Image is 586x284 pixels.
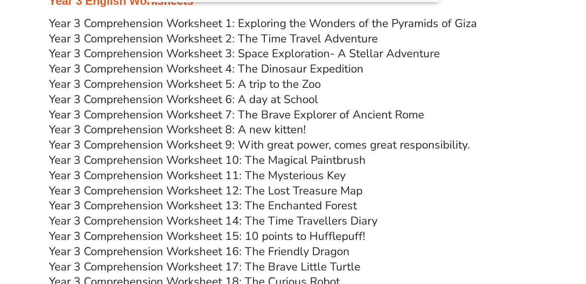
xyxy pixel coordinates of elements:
[49,168,346,183] a: Year 3 Comprehension Worksheet 11: The Mysterious Key
[49,31,378,46] a: Year 3 Comprehension Worksheet 2: The Time Travel Adventure
[49,198,357,213] a: Year 3 Comprehension Worksheet 13: The Enchanted Forest
[441,185,586,284] iframe: Chat Widget
[49,46,440,61] a: Year 3 Comprehension Worksheet 3: Space Exploration- A Stellar Adventure
[49,16,477,31] a: Year 3 Comprehension Worksheet 1: Exploring the Wonders of the Pyramids of Giza
[49,61,363,76] a: Year 3 Comprehension Worksheet 4: The Dinosaur Expedition
[49,76,321,92] a: Year 3 Comprehension Worksheet 5: A trip to the Zoo
[49,229,365,244] a: Year 3 Comprehension Worksheet 15: 10 points to Hufflepuff!
[49,107,424,122] a: Year 3 Comprehension Worksheet 7: The Brave Explorer of Ancient Rome
[49,213,377,229] a: Year 3 Comprehension Worksheet 14: The Time Travellers Diary
[49,92,318,107] a: Year 3 Comprehension Worksheet 6: A day at School
[49,122,306,137] a: Year 3 Comprehension Worksheet 8: A new kitten!
[49,259,360,274] a: Year 3 Comprehension Worksheet 17: The Brave Little Turtle
[49,244,350,259] a: Year 3 Comprehension Worksheet 16: The Friendly Dragon
[49,183,363,198] a: Year 3 Comprehension Worksheet 12: The Lost Treasure Map
[49,137,470,152] a: Year 3 Comprehension Worksheet 9: With great power, comes great responsibility.
[49,152,366,168] a: Year 3 Comprehension Worksheet 10: The Magical Paintbrush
